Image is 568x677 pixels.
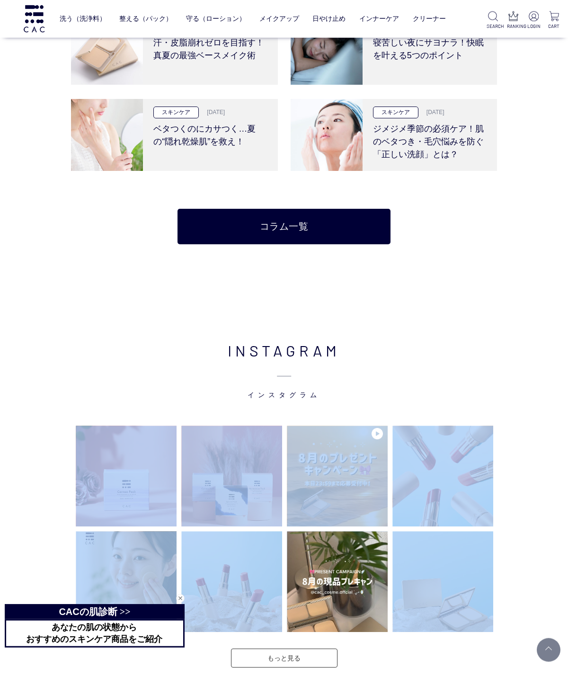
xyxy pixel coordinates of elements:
[71,99,278,171] a: ベタつくのにカサつく…夏の“隠れ乾燥肌”を救え！ スキンケア [DATE] ベタつくのにカサつく…夏の“隠れ乾燥肌”を救え！
[312,8,346,30] a: 日やけ止め
[71,362,497,400] span: インスタグラム
[177,209,390,244] a: コラム一覧
[392,426,493,526] img: Photo by cac_cosme.official
[413,8,446,30] a: クリーナー
[287,426,388,526] img: Photo by cac_cosme.official
[548,11,560,30] a: CART
[359,8,399,30] a: インナーケア
[527,11,540,30] a: LOGIN
[186,8,246,30] a: 守る（ローション）
[153,118,267,148] h3: ベタつくのにカサつく…夏の“隠れ乾燥肌”を救え！
[421,108,444,116] p: [DATE]
[487,23,499,30] p: SEARCH
[231,649,337,668] a: もっと見る
[22,5,46,32] img: logo
[507,23,520,30] p: RANKING
[392,531,493,632] img: Photo by cac_cosme.official
[373,107,418,118] p: スキンケア
[259,8,299,30] a: メイクアップ
[201,108,225,116] p: [DATE]
[487,11,499,30] a: SEARCH
[527,23,540,30] p: LOGIN
[181,531,282,632] img: Photo by cac_cosme.official
[71,99,143,171] img: ベタつくのにカサつく…夏の“隠れ乾燥肌”を救え！
[507,11,520,30] a: RANKING
[60,8,106,30] a: 洗う（洗浄料）
[71,339,497,400] h2: INSTAGRAM
[181,426,282,526] img: Photo by cac_cosme.official
[291,99,363,171] img: ジメジメ季節の必須ケア！肌のベタつき・毛穴悩みを防ぐ「正しい洗顔」とは？
[119,8,172,30] a: 整える（パック）
[373,118,487,161] h3: ジメジメ季節の必須ケア！肌のベタつき・毛穴悩みを防ぐ「正しい洗顔」とは？
[76,531,177,632] img: Photo by cac_cosme.official
[153,107,199,118] p: スキンケア
[291,99,497,171] a: ジメジメ季節の必須ケア！肌のベタつき・毛穴悩みを防ぐ「正しい洗顔」とは？ スキンケア [DATE] ジメジメ季節の必須ケア！肌のベタつき・毛穴悩みを防ぐ「正しい洗顔」とは？
[76,426,177,526] img: Photo by cac_cosme.official
[548,23,560,30] p: CART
